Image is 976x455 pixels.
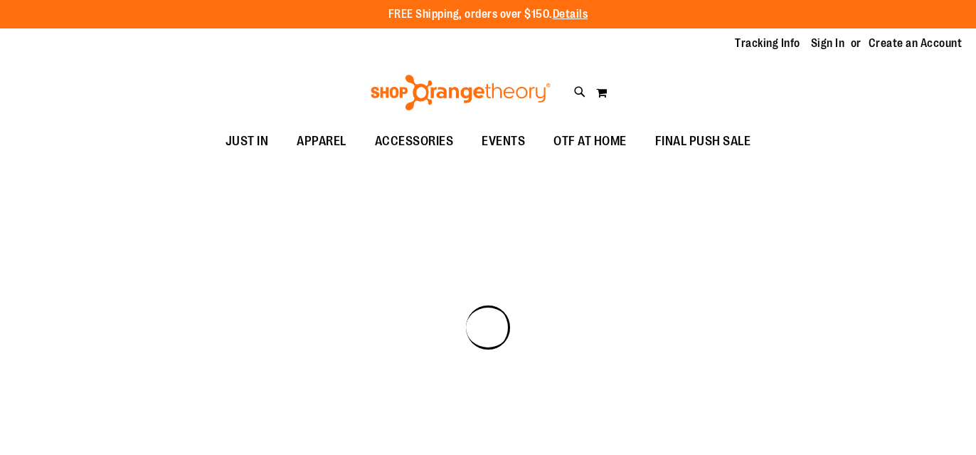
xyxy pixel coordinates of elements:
span: OTF AT HOME [553,125,627,157]
span: JUST IN [226,125,269,157]
span: EVENTS [482,125,525,157]
span: FINAL PUSH SALE [655,125,751,157]
img: Shop Orangetheory [368,75,553,110]
a: FINAL PUSH SALE [641,125,765,158]
a: Create an Account [869,36,962,51]
a: ACCESSORIES [361,125,468,158]
a: JUST IN [211,125,283,158]
a: Details [553,8,588,21]
a: APPAREL [282,125,361,158]
a: Tracking Info [735,36,800,51]
p: FREE Shipping, orders over $150. [388,6,588,23]
span: APPAREL [297,125,346,157]
a: Sign In [811,36,845,51]
span: ACCESSORIES [375,125,454,157]
a: OTF AT HOME [539,125,641,158]
a: EVENTS [467,125,539,158]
